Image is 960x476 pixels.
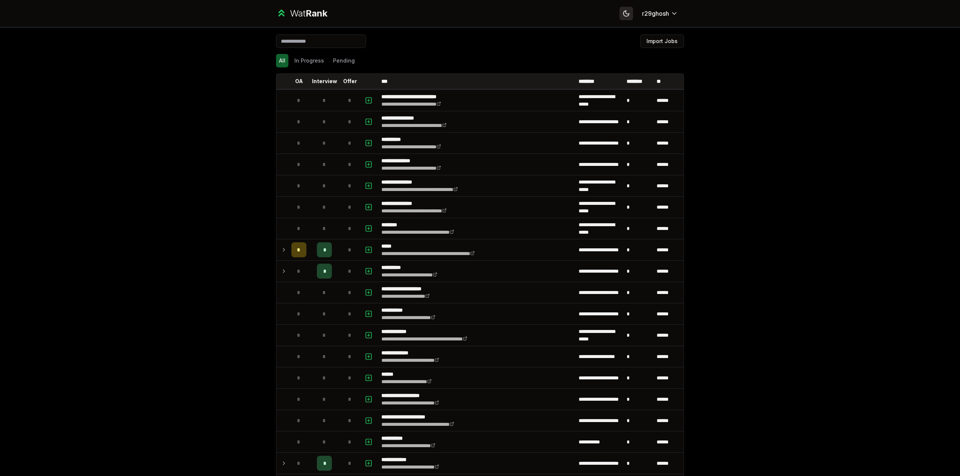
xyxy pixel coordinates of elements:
button: Import Jobs [640,34,684,48]
span: r29ghosh [642,9,669,18]
button: r29ghosh [636,7,684,20]
button: In Progress [291,54,327,67]
button: All [276,54,288,67]
p: Interview [312,78,337,85]
p: OA [295,78,303,85]
div: Wat [290,7,327,19]
a: WatRank [276,7,327,19]
span: Rank [306,8,327,19]
p: Offer [343,78,357,85]
button: Pending [330,54,358,67]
